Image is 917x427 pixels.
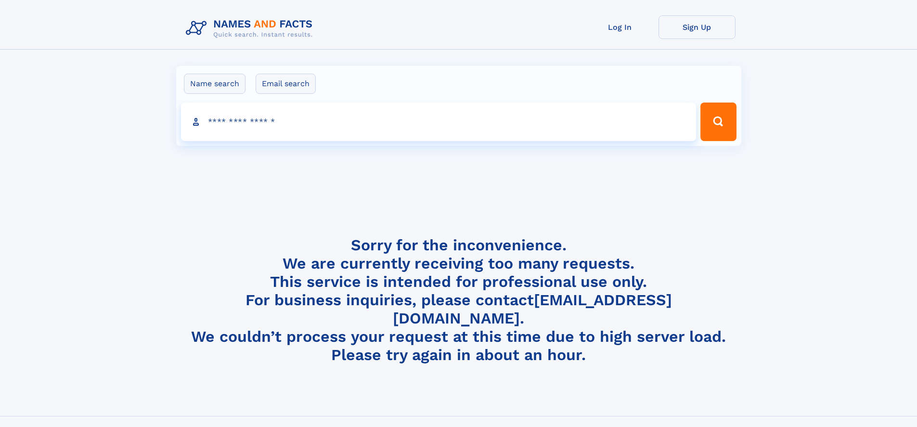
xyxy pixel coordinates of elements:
[182,15,321,41] img: Logo Names and Facts
[581,15,659,39] a: Log In
[700,103,736,141] button: Search Button
[181,103,697,141] input: search input
[182,236,736,364] h4: Sorry for the inconvenience. We are currently receiving too many requests. This service is intend...
[659,15,736,39] a: Sign Up
[184,74,245,94] label: Name search
[393,291,672,327] a: [EMAIL_ADDRESS][DOMAIN_NAME]
[256,74,316,94] label: Email search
